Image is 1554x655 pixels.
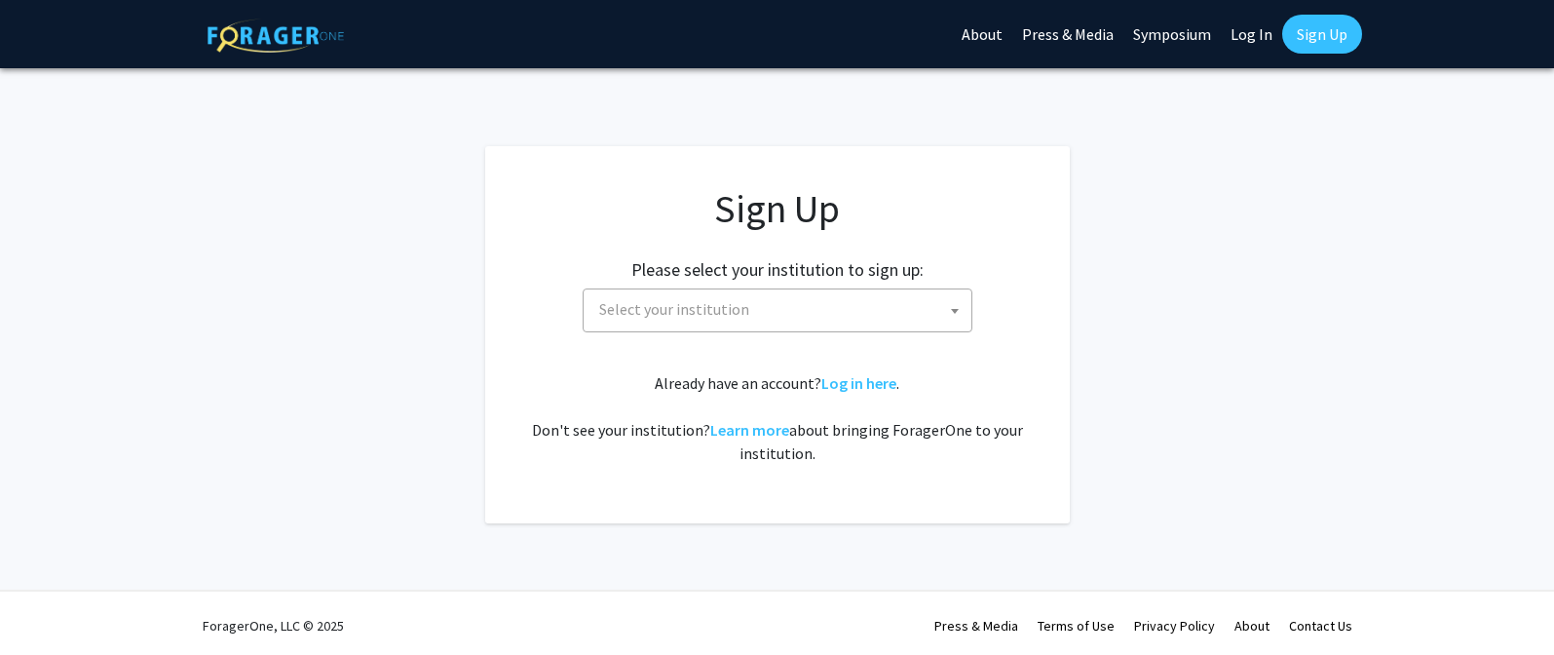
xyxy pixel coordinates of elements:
h2: Please select your institution to sign up: [631,259,924,281]
span: Select your institution [591,289,971,329]
a: Log in here [821,373,896,393]
a: Learn more about bringing ForagerOne to your institution [710,420,789,440]
h1: Sign Up [524,185,1031,232]
img: ForagerOne Logo [208,19,344,53]
a: Contact Us [1289,617,1352,635]
a: Press & Media [934,617,1018,635]
a: Sign Up [1282,15,1362,54]
a: Terms of Use [1038,617,1115,635]
span: Select your institution [599,299,749,319]
a: Privacy Policy [1134,617,1215,635]
div: Already have an account? . Don't see your institution? about bringing ForagerOne to your institut... [524,371,1031,465]
span: Select your institution [583,289,972,332]
a: About [1234,617,1270,635]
